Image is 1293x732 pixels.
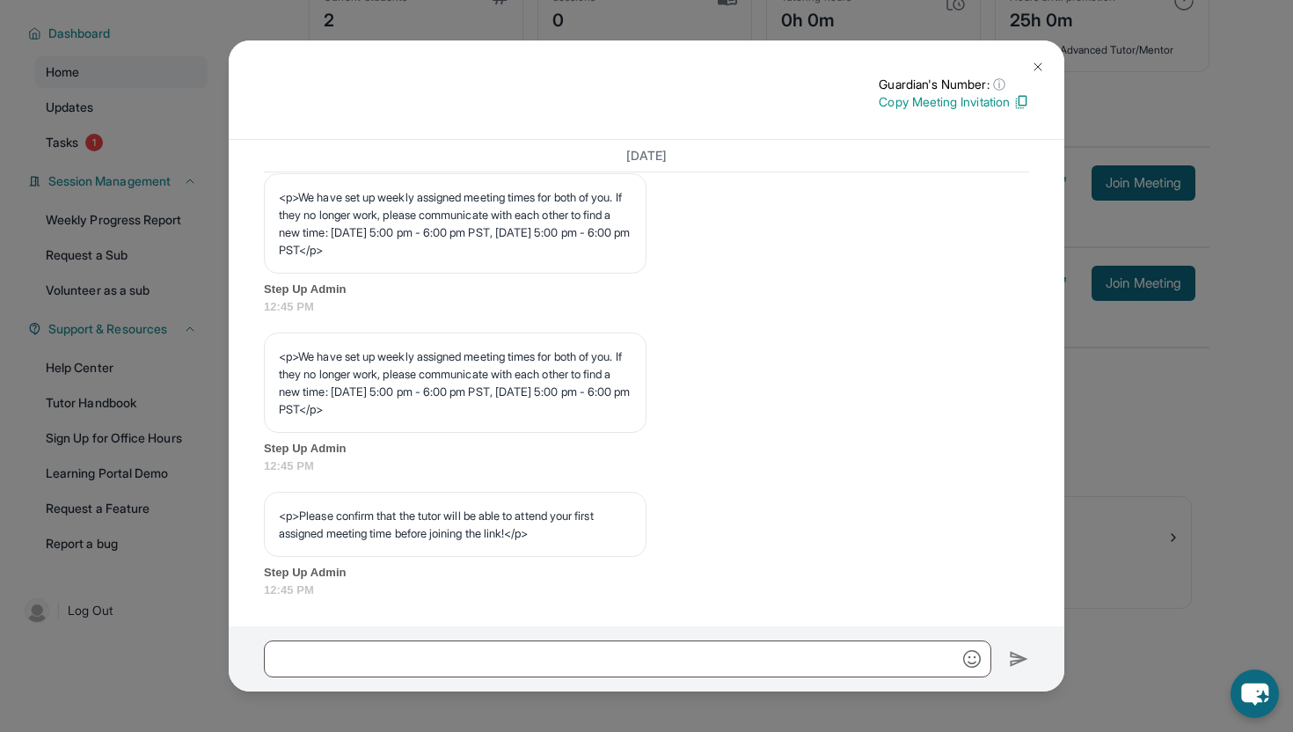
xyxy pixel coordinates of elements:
[1009,648,1029,670] img: Send icon
[879,93,1029,111] p: Copy Meeting Invitation
[264,281,1029,298] span: Step Up Admin
[264,440,1029,457] span: Step Up Admin
[264,147,1029,165] h3: [DATE]
[1031,60,1045,74] img: Close Icon
[879,76,1029,93] p: Guardian's Number:
[1013,94,1029,110] img: Copy Icon
[279,348,632,418] p: <p>We have set up weekly assigned meeting times for both of you. If they no longer work, please c...
[279,507,632,542] p: <p>Please confirm that the tutor will be able to attend your first assigned meeting time before j...
[279,188,632,259] p: <p>We have set up weekly assigned meeting times for both of you. If they no longer work, please c...
[993,76,1005,93] span: ⓘ
[1231,670,1279,718] button: chat-button
[264,582,1029,599] span: 12:45 PM
[264,564,1029,582] span: Step Up Admin
[264,298,1029,316] span: 12:45 PM
[264,457,1029,475] span: 12:45 PM
[963,650,981,668] img: Emoji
